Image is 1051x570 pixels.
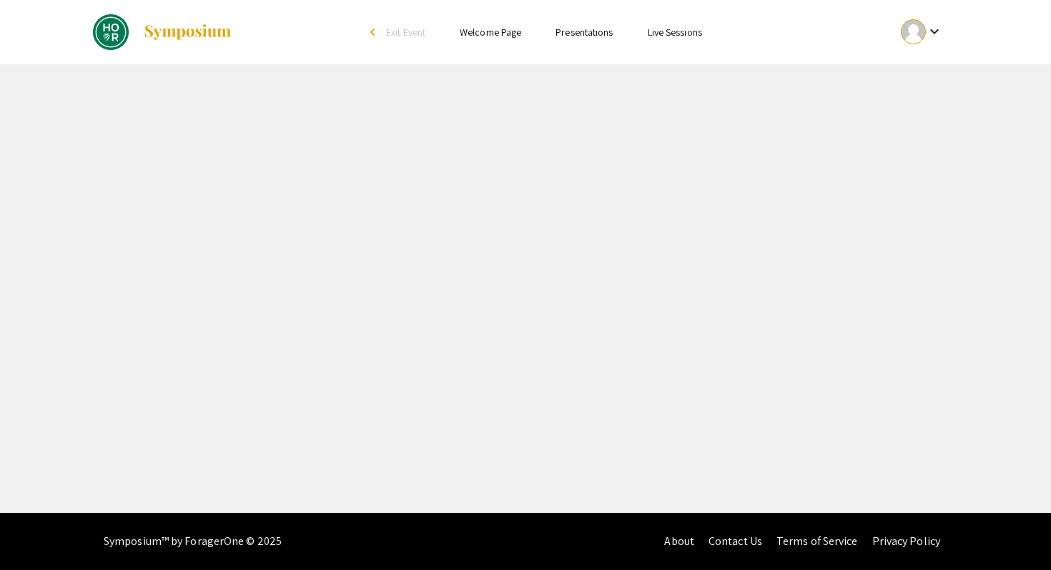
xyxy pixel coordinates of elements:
[104,513,282,570] div: Symposium™ by ForagerOne © 2025
[926,23,943,40] mat-icon: Expand account dropdown
[776,534,858,549] a: Terms of Service
[556,26,613,39] a: Presentations
[872,534,940,549] a: Privacy Policy
[709,534,762,549] a: Contact Us
[93,14,129,50] img: DREAMS Spring 2025
[93,14,232,50] a: DREAMS Spring 2025
[11,506,61,559] iframe: Chat
[886,16,958,48] button: Expand account dropdown
[648,26,702,39] a: Live Sessions
[386,26,425,39] span: Exit Event
[370,28,379,36] div: arrow_back_ios
[664,534,694,549] a: About
[460,26,521,39] a: Welcome Page
[143,24,232,41] img: Symposium by ForagerOne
